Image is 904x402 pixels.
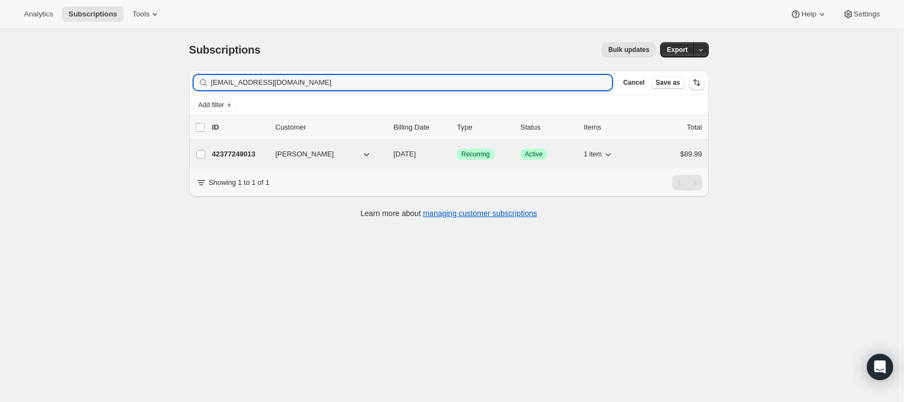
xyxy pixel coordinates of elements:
[584,147,614,162] button: 1 item
[687,122,702,133] p: Total
[132,10,149,19] span: Tools
[462,150,490,159] span: Recurring
[276,149,334,160] span: [PERSON_NAME]
[784,7,833,22] button: Help
[619,76,649,89] button: Cancel
[867,354,893,380] div: Open Intercom Messenger
[656,78,680,87] span: Save as
[126,7,167,22] button: Tools
[623,78,644,87] span: Cancel
[608,45,649,54] span: Bulk updates
[269,145,378,163] button: [PERSON_NAME]
[584,122,639,133] div: Items
[212,147,702,162] div: 42377249013[PERSON_NAME][DATE]SuccessRecurringSuccessActive1 item$89.99
[68,10,117,19] span: Subscriptions
[836,7,886,22] button: Settings
[209,177,270,188] p: Showing 1 to 1 of 1
[394,122,448,133] p: Billing Date
[199,101,224,109] span: Add filter
[525,150,543,159] span: Active
[689,75,704,90] button: Sort the results
[667,45,687,54] span: Export
[584,150,602,159] span: 1 item
[457,122,512,133] div: Type
[62,7,124,22] button: Subscriptions
[212,149,267,160] p: 42377249013
[801,10,816,19] span: Help
[680,150,702,158] span: $89.99
[189,44,261,56] span: Subscriptions
[212,122,267,133] p: ID
[521,122,575,133] p: Status
[212,122,702,133] div: IDCustomerBilling DateTypeStatusItemsTotal
[24,10,53,19] span: Analytics
[394,150,416,158] span: [DATE]
[660,42,694,57] button: Export
[672,175,702,190] nav: Pagination
[854,10,880,19] span: Settings
[18,7,60,22] button: Analytics
[276,122,385,133] p: Customer
[651,76,685,89] button: Save as
[423,209,537,218] a: managing customer subscriptions
[211,75,613,90] input: Filter subscribers
[360,208,537,219] p: Learn more about
[602,42,656,57] button: Bulk updates
[194,98,237,112] button: Add filter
